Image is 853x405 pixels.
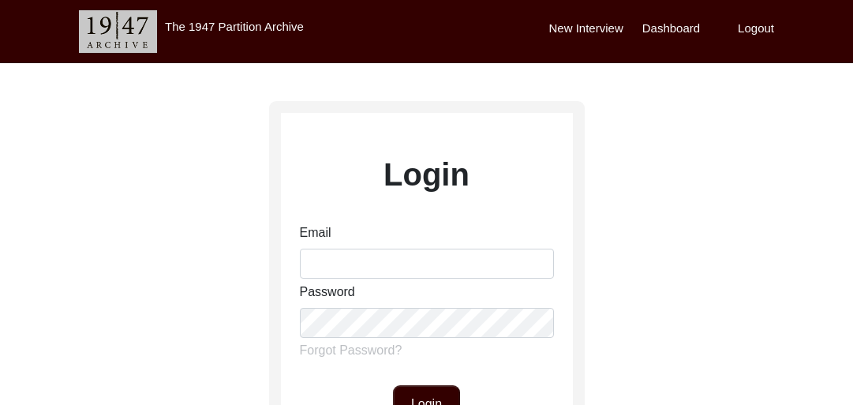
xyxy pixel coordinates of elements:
[642,20,700,38] label: Dashboard
[165,20,304,33] label: The 1947 Partition Archive
[383,151,470,198] label: Login
[738,20,774,38] label: Logout
[300,283,355,302] label: Password
[549,20,623,38] label: New Interview
[300,341,402,360] label: Forgot Password?
[79,10,157,53] img: header-logo.png
[300,223,331,242] label: Email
